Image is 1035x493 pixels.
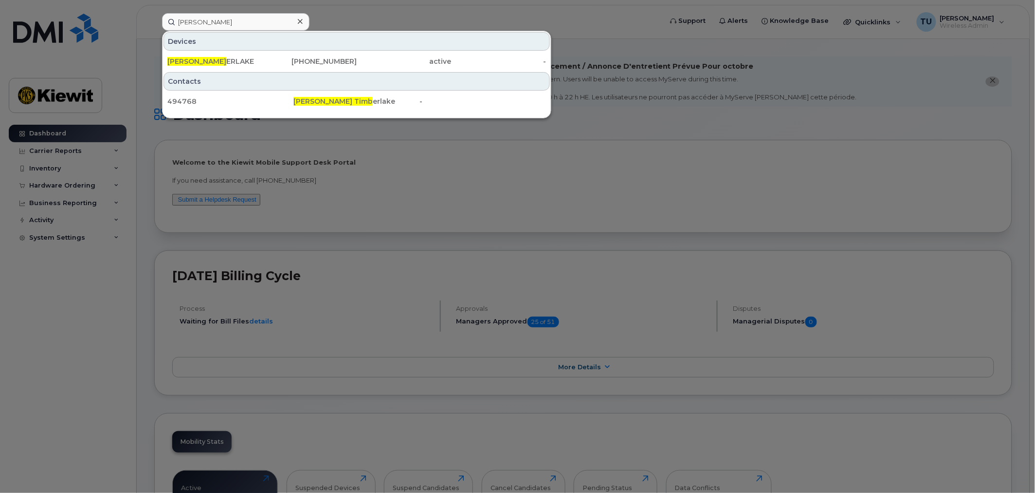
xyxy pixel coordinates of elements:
[167,57,226,66] span: [PERSON_NAME]
[420,96,546,106] div: -
[293,96,419,106] div: erlake
[163,53,550,70] a: [PERSON_NAME]ERLAKE[PHONE_NUMBER]active-
[262,57,357,66] div: [PHONE_NUMBER]
[293,97,373,106] span: [PERSON_NAME] Timb
[163,72,550,91] div: Contacts
[357,57,452,66] div: active
[452,57,546,66] div: -
[163,32,550,51] div: Devices
[163,93,550,110] a: 494768[PERSON_NAME] Timberlake-
[167,96,293,106] div: 494768
[167,57,262,66] div: ERLAKE
[993,451,1028,486] iframe: Messenger Launcher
